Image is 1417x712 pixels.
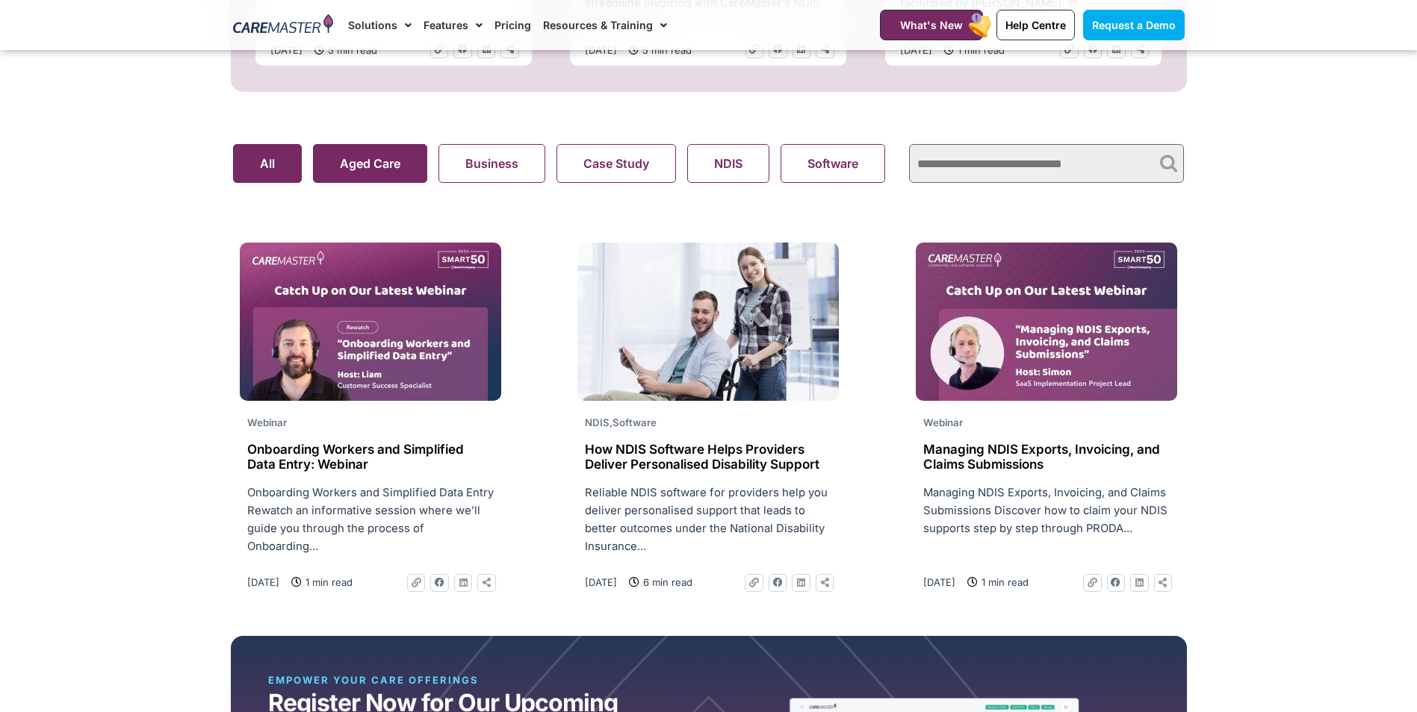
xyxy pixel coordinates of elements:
[585,484,831,555] p: Reliable NDIS software for providers help you deliver personalised support that leads to better o...
[247,416,287,428] span: Webinar
[268,673,541,687] div: EMPOWER YOUR CARE OFFERINGS
[302,574,353,590] span: 1 min read
[247,484,494,555] p: Onboarding Workers and Simplified Data Entry Rewatch an informative session where we’ll guide you...
[577,243,839,401] img: smiley-man-woman-posing
[585,442,831,472] h2: How NDIS Software Helps Providers Deliver Personalised Disability Support
[923,416,963,428] span: Webinar
[687,144,769,183] button: NDIS
[233,14,334,37] img: CareMaster Logo
[247,442,494,472] h2: Onboarding Workers and Simplified Data Entry: Webinar
[270,44,303,56] time: [DATE]
[613,416,657,428] span: Software
[324,42,377,58] span: 5 min read
[923,484,1170,537] p: Managing NDIS Exports, Invoicing, and Claims Submissions Discover how to claim your NDIS supports...
[923,442,1170,472] h2: Managing NDIS Exports, Invoicing, and Claims Submissions
[1005,19,1066,31] span: Help Centre
[438,144,545,183] button: Business
[585,574,617,590] a: [DATE]
[978,574,1029,590] span: 1 min read
[556,144,676,183] button: Case Study
[900,19,963,31] span: What's New
[247,576,279,588] time: [DATE]
[313,144,427,183] button: Aged Care
[247,574,279,590] a: [DATE]
[880,10,983,40] a: What's New
[585,416,657,428] span: ,
[639,42,692,58] span: 5 min read
[639,574,692,590] span: 6 min read
[585,416,610,428] span: NDIS
[781,144,885,183] button: Software
[1083,10,1185,40] a: Request a Demo
[1092,19,1176,31] span: Request a Demo
[585,576,617,588] time: [DATE]
[233,144,302,183] button: All
[954,42,1005,58] span: 1 min read
[240,243,501,401] img: REWATCH Onboarding Workers and Simplified Data Entry_Website Thumb
[585,44,617,56] time: [DATE]
[900,44,932,56] time: [DATE]
[923,576,955,588] time: [DATE]
[916,243,1177,401] img: Missed Webinar-18Jun2025_Website Thumb
[923,574,955,590] a: [DATE]
[996,10,1075,40] a: Help Centre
